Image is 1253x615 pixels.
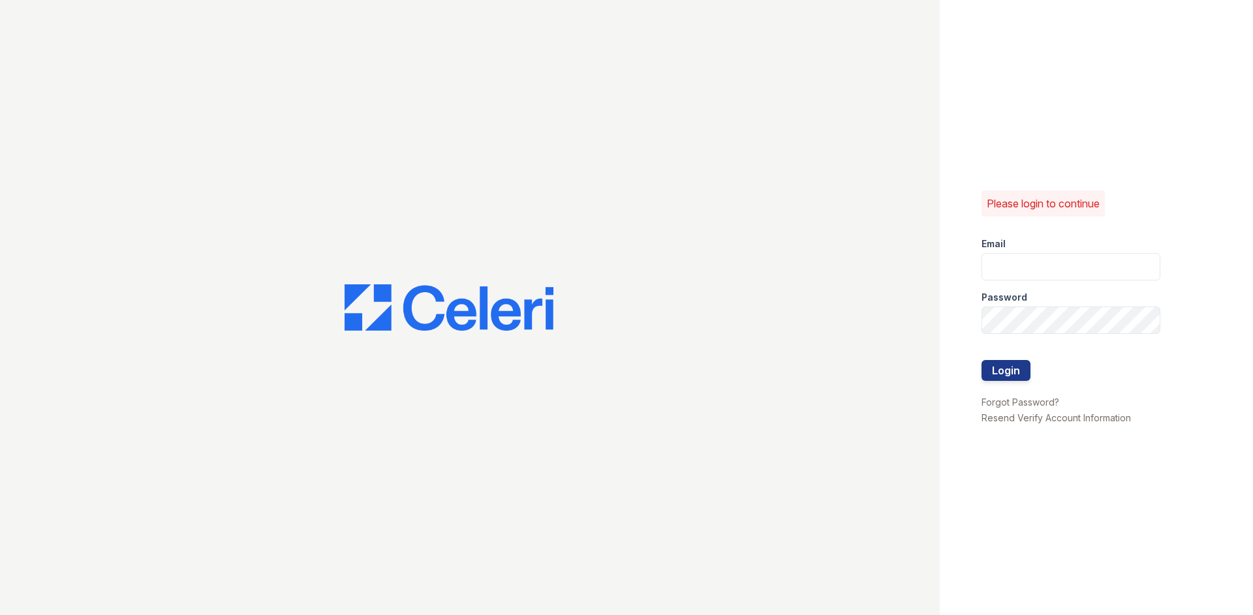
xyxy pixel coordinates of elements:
p: Please login to continue [987,196,1100,211]
label: Email [982,237,1006,250]
button: Login [982,360,1030,381]
img: CE_Logo_Blue-a8612792a0a2168367f1c8372b55b34899dd931a85d93a1a3d3e32e68fde9ad4.png [345,284,553,331]
label: Password [982,291,1027,304]
a: Forgot Password? [982,397,1059,408]
a: Resend Verify Account Information [982,412,1131,423]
